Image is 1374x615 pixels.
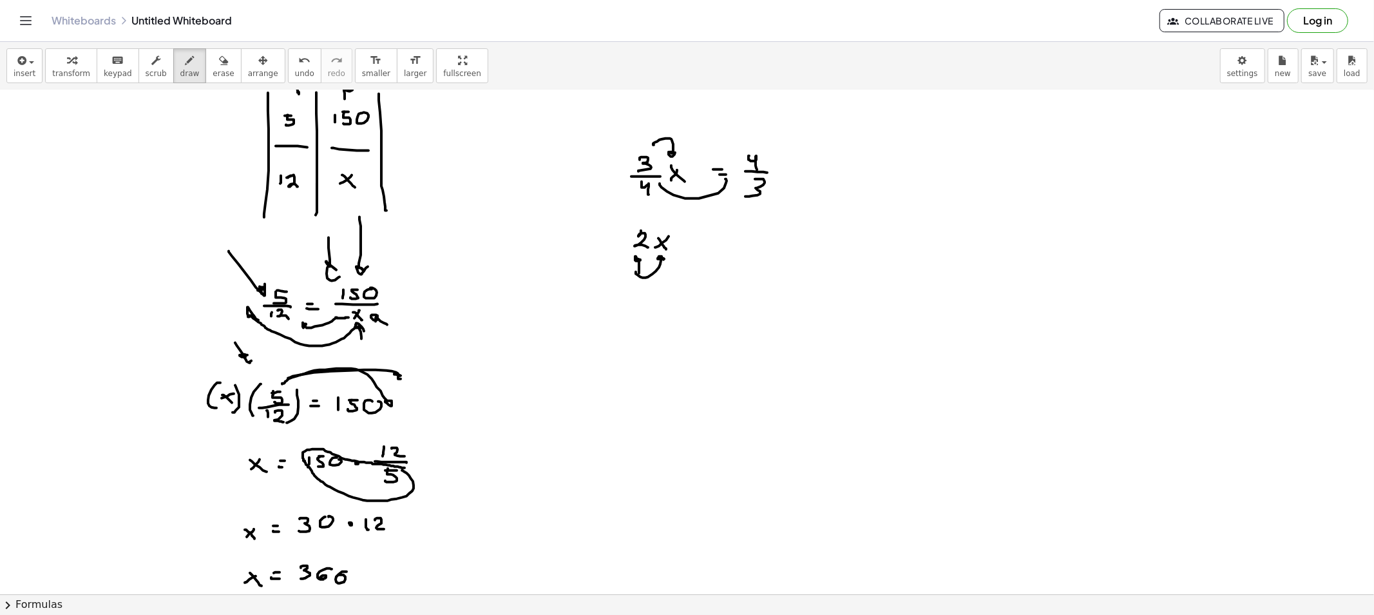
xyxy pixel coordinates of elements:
[213,69,234,78] span: erase
[1275,69,1291,78] span: new
[409,53,421,68] i: format_size
[180,69,200,78] span: draw
[443,69,481,78] span: fullscreen
[52,69,90,78] span: transform
[295,69,314,78] span: undo
[404,69,426,78] span: larger
[146,69,167,78] span: scrub
[330,53,343,68] i: redo
[370,53,382,68] i: format_size
[321,48,352,83] button: redoredo
[1220,48,1265,83] button: settings
[15,10,36,31] button: Toggle navigation
[138,48,174,83] button: scrub
[1308,69,1326,78] span: save
[298,53,310,68] i: undo
[1268,48,1299,83] button: new
[45,48,97,83] button: transform
[328,69,345,78] span: redo
[288,48,321,83] button: undoundo
[241,48,285,83] button: arrange
[1227,69,1258,78] span: settings
[111,53,124,68] i: keyboard
[1344,69,1360,78] span: load
[1337,48,1368,83] button: load
[52,14,116,27] a: Whiteboards
[397,48,434,83] button: format_sizelarger
[248,69,278,78] span: arrange
[1287,8,1348,33] button: Log in
[205,48,241,83] button: erase
[14,69,35,78] span: insert
[104,69,132,78] span: keypad
[6,48,43,83] button: insert
[97,48,139,83] button: keyboardkeypad
[173,48,207,83] button: draw
[355,48,397,83] button: format_sizesmaller
[1301,48,1334,83] button: save
[362,69,390,78] span: smaller
[1170,15,1274,26] span: Collaborate Live
[1159,9,1284,32] button: Collaborate Live
[436,48,488,83] button: fullscreen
